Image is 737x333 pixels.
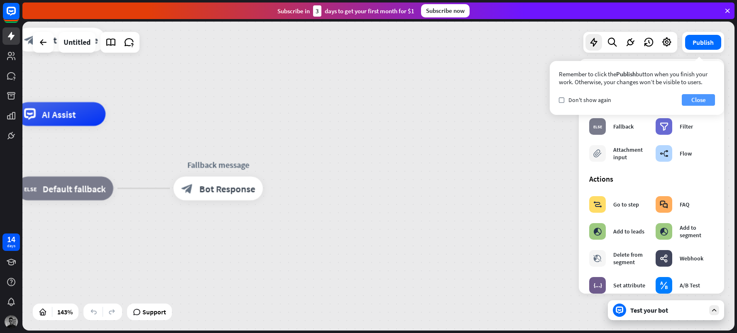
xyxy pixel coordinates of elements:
div: Webhook [680,255,703,262]
i: block_attachment [593,149,602,158]
div: Add to leads [613,228,644,235]
i: filter [660,122,668,131]
span: Bot Response [199,182,255,194]
span: AI Assist [42,108,76,120]
div: Attachment input [613,146,647,161]
i: block_bot_response [24,34,36,46]
button: Close [682,94,715,106]
div: Go to step [613,201,639,208]
i: block_delete_from_segment [593,254,602,263]
div: FAQ [680,201,689,208]
i: block_set_attribute [593,281,602,289]
i: block_bot_response [181,182,193,194]
span: Default fallback [42,182,105,194]
i: block_fallback [593,122,602,131]
div: 3 [313,5,321,17]
div: Add to segment [680,224,714,239]
div: Filter [680,123,693,130]
div: Delete from segment [613,251,647,266]
button: Publish [685,35,721,50]
div: A/B Test [680,282,700,289]
div: Welcome message [7,10,114,22]
div: Actions [589,174,714,184]
i: block_faq [660,200,668,209]
span: Support [142,305,166,318]
div: Test your bot [630,306,705,314]
i: block_fallback [24,182,37,194]
i: webhooks [660,254,668,263]
a: 14 days [2,233,20,251]
div: Subscribe now [421,4,470,17]
div: 143% [55,305,75,318]
i: builder_tree [660,149,668,158]
div: 14 [7,236,15,243]
i: block_goto [593,200,602,209]
div: Remember to click the button when you finish your work. Otherwise, your changes won’t be visible ... [559,70,715,86]
div: Untitled [64,32,91,53]
i: block_ab_testing [660,281,668,289]
button: Open LiveChat chat widget [7,3,32,28]
div: days [7,243,15,249]
div: Fallback [613,123,634,130]
div: Fallback message [164,159,272,171]
span: Don't show again [568,96,611,104]
div: Subscribe in days to get your first month for $1 [277,5,414,17]
div: Set attribute [613,282,645,289]
span: Publish [616,70,636,78]
i: block_add_to_segment [593,227,602,236]
div: Flow [680,150,692,157]
i: block_add_to_segment [660,227,668,236]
